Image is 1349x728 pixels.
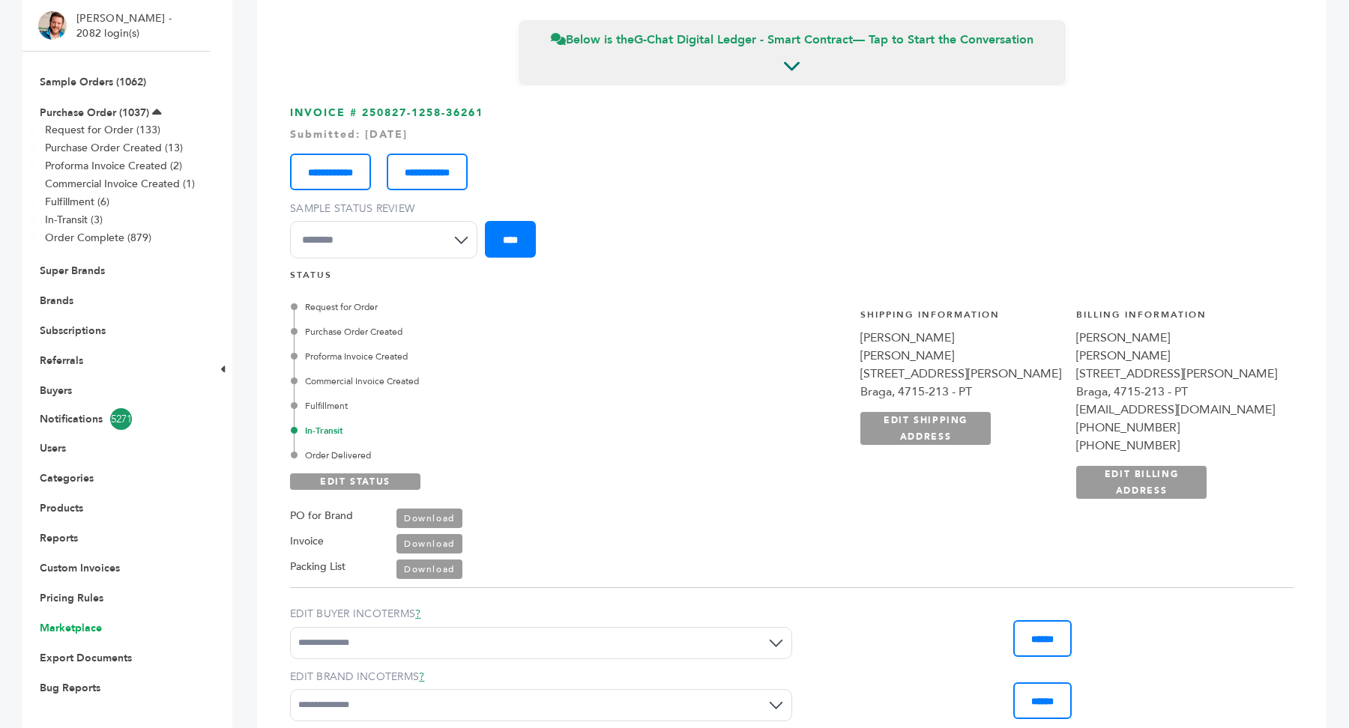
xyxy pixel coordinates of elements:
[40,294,73,308] a: Brands
[290,473,420,490] a: EDIT STATUS
[40,681,100,695] a: Bug Reports
[415,607,420,621] a: ?
[419,670,424,684] a: ?
[76,11,175,40] li: [PERSON_NAME] - 2082 login(s)
[860,365,1061,383] div: [STREET_ADDRESS][PERSON_NAME]
[45,195,109,209] a: Fulfillment (6)
[634,31,853,48] strong: G-Chat Digital Ledger - Smart Contract
[40,651,132,665] a: Export Documents
[290,127,1294,142] div: Submitted: [DATE]
[1076,466,1207,499] a: EDIT BILLING ADDRESS
[396,509,462,528] a: Download
[860,329,1061,347] div: [PERSON_NAME]
[1076,437,1277,455] div: [PHONE_NUMBER]
[40,501,83,515] a: Products
[45,231,151,245] a: Order Complete (879)
[1076,365,1277,383] div: [STREET_ADDRESS][PERSON_NAME]
[290,507,353,525] label: PO for Brand
[860,347,1061,365] div: [PERSON_NAME]
[396,534,462,553] a: Download
[40,621,102,635] a: Marketplace
[40,383,72,398] a: Buyers
[45,159,182,173] a: Proforma Invoice Created (2)
[396,559,462,579] a: Download
[1076,419,1277,437] div: [PHONE_NUMBER]
[40,75,146,89] a: Sample Orders (1062)
[290,201,485,216] label: Sample Status Review
[45,177,195,191] a: Commercial Invoice Created (1)
[294,424,642,437] div: In-Transit
[290,533,324,550] label: Invoice
[40,408,193,430] a: Notifications5271
[860,412,991,445] a: EDIT SHIPPING ADDRESS
[294,399,642,413] div: Fulfillment
[1076,309,1277,329] h4: Billing Information
[45,213,103,227] a: In-Transit (3)
[40,324,106,338] a: Subscriptions
[1076,347,1277,365] div: [PERSON_NAME]
[40,264,105,278] a: Super Brands
[40,591,103,605] a: Pricing Rules
[40,561,120,575] a: Custom Invoices
[290,607,792,622] label: EDIT BUYER INCOTERMS
[1076,383,1277,401] div: Braga, 4715-213 - PT
[294,374,642,388] div: Commercial Invoice Created
[290,106,1294,270] h3: INVOICE # 250827-1258-36261
[1076,401,1277,419] div: [EMAIL_ADDRESS][DOMAIN_NAME]
[40,441,66,455] a: Users
[290,670,792,685] label: EDIT BRAND INCOTERMS
[40,471,94,485] a: Categories
[40,531,78,545] a: Reports
[860,309,1061,329] h4: Shipping Information
[290,269,1294,289] h4: STATUS
[551,31,1033,48] span: Below is the — Tap to Start the Conversation
[110,408,132,430] span: 5271
[45,123,160,137] a: Request for Order (133)
[860,383,1061,401] div: Braga, 4715-213 - PT
[294,350,642,363] div: Proforma Invoice Created
[40,106,149,120] a: Purchase Order (1037)
[294,300,642,314] div: Request for Order
[294,325,642,339] div: Purchase Order Created
[1076,329,1277,347] div: [PERSON_NAME]
[45,141,183,155] a: Purchase Order Created (13)
[294,449,642,462] div: Order Delivered
[40,354,83,368] a: Referrals
[290,558,345,576] label: Packing List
